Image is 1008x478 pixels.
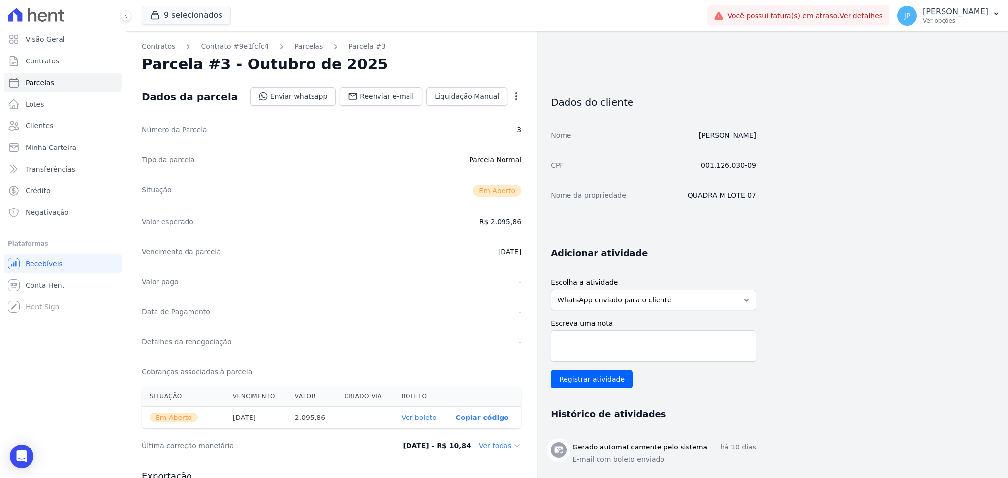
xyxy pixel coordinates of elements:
[26,259,63,269] span: Recebíveis
[473,185,521,197] span: Em Aberto
[4,254,122,273] a: Recebíveis
[519,337,521,347] dd: -
[26,164,75,174] span: Transferências
[26,78,54,88] span: Parcelas
[4,51,122,71] a: Contratos
[4,30,122,49] a: Visão Geral
[142,125,207,135] dt: Número da Parcela
[923,7,988,17] p: [PERSON_NAME]
[572,454,756,465] p: E-mail com boleto enviado
[551,318,756,329] label: Escreva uma nota
[294,41,323,52] a: Parcelas
[4,94,122,114] a: Lotes
[479,217,521,227] dd: R$ 2.095,86
[142,277,179,287] dt: Valor pago
[225,407,287,429] th: [DATE]
[701,160,756,170] dd: 001.126.030-09
[360,91,414,101] span: Reenviar e-mail
[287,407,337,429] th: 2.095,86
[572,442,707,452] h3: Gerado automaticamente pelo sistema
[336,407,393,429] th: -
[519,277,521,287] dd: -
[393,387,447,407] th: Boleto
[4,275,122,295] a: Conta Hent
[336,387,393,407] th: Criado via
[4,73,122,92] a: Parcelas
[26,143,76,152] span: Minha Carteira
[551,160,564,170] dt: CPF
[201,41,269,52] a: Contrato #9e1fcfc4
[142,337,232,347] dt: Detalhes da renegociação
[26,280,64,290] span: Conta Hent
[4,138,122,157] a: Minha Carteira
[142,307,210,317] dt: Data de Pagamento
[142,387,225,407] th: Situação
[142,155,195,165] dt: Tipo da parcela
[26,186,51,196] span: Crédito
[551,370,633,388] input: Registrar atividade
[26,34,65,44] span: Visão Geral
[142,91,238,103] div: Dados da parcela
[519,307,521,317] dd: -
[435,91,499,101] span: Liquidação Manual
[551,277,756,288] label: Escolha a atividade
[26,121,53,131] span: Clientes
[4,159,122,179] a: Transferências
[142,247,221,257] dt: Vencimento da parcela
[904,12,911,19] span: JP
[551,408,666,420] h3: Histórico de atividades
[456,414,509,421] button: Copiar código
[551,247,648,259] h3: Adicionar atividade
[10,445,33,468] div: Open Intercom Messenger
[889,2,1008,30] button: JP [PERSON_NAME] Ver opções
[250,87,336,106] a: Enviar whatsapp
[348,41,386,52] a: Parcela #3
[142,41,521,52] nav: Breadcrumb
[142,41,175,52] a: Contratos
[551,130,571,140] dt: Nome
[142,441,366,450] dt: Última correção monetária
[720,442,756,452] p: há 10 dias
[142,185,172,197] dt: Situação
[699,131,756,139] a: [PERSON_NAME]
[26,99,44,109] span: Lotes
[403,441,471,450] dd: [DATE] - R$ 10,84
[923,17,988,25] p: Ver opções
[142,217,193,227] dt: Valor esperado
[225,387,287,407] th: Vencimento
[840,12,883,20] a: Ver detalhes
[517,125,521,135] dd: 3
[498,247,521,257] dd: [DATE]
[287,387,337,407] th: Valor
[551,190,626,200] dt: Nome da propriedade
[142,56,388,73] h2: Parcela #3 - Outubro de 2025
[4,116,122,136] a: Clientes
[150,413,198,422] span: Em Aberto
[479,441,521,450] dd: Ver todas
[401,414,436,421] a: Ver boleto
[142,6,231,25] button: 9 selecionados
[4,181,122,201] a: Crédito
[469,155,521,165] dd: Parcela Normal
[8,238,118,250] div: Plataformas
[4,203,122,222] a: Negativação
[26,208,69,217] span: Negativação
[426,87,507,106] a: Liquidação Manual
[26,56,59,66] span: Contratos
[688,190,756,200] dd: QUADRA M LOTE 07
[727,11,882,21] span: Você possui fatura(s) em atraso.
[551,96,756,108] h3: Dados do cliente
[340,87,422,106] a: Reenviar e-mail
[142,367,252,377] dt: Cobranças associadas à parcela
